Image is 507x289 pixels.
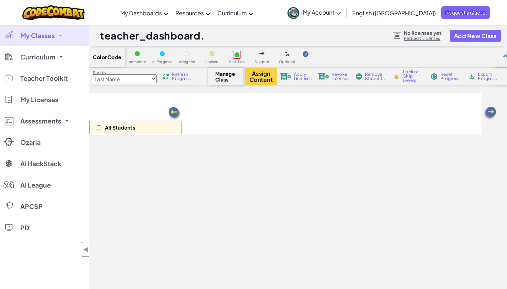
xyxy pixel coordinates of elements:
img: IconArchive.svg [468,73,475,80]
span: Apply Licenses [294,72,312,81]
span: AI League [20,182,51,188]
img: IconLicenseApply.svg [280,73,291,80]
img: IconHint.svg [303,51,308,57]
span: ◀ [83,244,89,254]
span: Skipped [254,60,269,64]
img: IconSkippedLevel.svg [259,52,265,55]
img: Arrow_Left.png [483,106,497,120]
img: CodeCombat logo [22,5,85,20]
img: IconLicenseRevoke.svg [318,73,329,80]
img: IconReload.svg [163,73,169,80]
img: IconOptionalLevel.svg [285,51,289,57]
a: English ([GEOGRAPHIC_DATA]) [349,3,439,22]
span: Teacher Toolkit [20,75,68,82]
p: All Students [105,125,135,130]
span: Manage Class [215,71,236,82]
span: My Dashboards [120,9,162,17]
img: Arrow_Left.png [168,106,182,121]
a: My Dashboards [117,3,172,22]
a: My Account [284,1,344,24]
img: avatar [287,7,299,19]
img: IconLock.svg [393,73,400,79]
span: Optional [279,60,295,64]
button: Add New Class [450,30,501,42]
span: Ozaria [20,139,41,146]
span: My Licenses [20,96,58,103]
span: My Classes [20,32,55,39]
span: Reset Progress [440,72,462,81]
span: Export Progress [478,72,500,81]
span: No licenses yet [404,30,442,36]
span: Locked [205,60,218,64]
button: Assign Content [245,68,277,85]
span: Remove Students [365,72,386,81]
a: Curriculum [214,3,257,22]
img: IconReset.svg [431,73,438,80]
span: Assigned [179,60,196,64]
span: Assessments [20,118,61,124]
a: Request a Quote [441,6,490,19]
a: Resources [172,3,214,22]
span: Resources [175,9,204,17]
span: English ([GEOGRAPHIC_DATA]) [352,9,436,17]
span: Curriculum [217,9,247,17]
span: Curriculum [20,54,56,60]
img: IconRemoveStudents.svg [356,73,362,80]
span: Violation [229,60,245,64]
span: AI HackStack [20,161,61,167]
span: In Progress [152,60,172,64]
span: Lock or Skip Levels [403,70,424,83]
span: Refresh Progress [172,72,194,81]
a: Request Licenses [404,36,442,41]
span: Revoke Licenses [332,72,350,81]
label: Sort by [93,70,157,75]
h1: teacher_dashboard. [100,29,205,42]
span: Color Code [93,54,121,60]
span: My Account [303,9,341,16]
span: complete [129,60,146,64]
